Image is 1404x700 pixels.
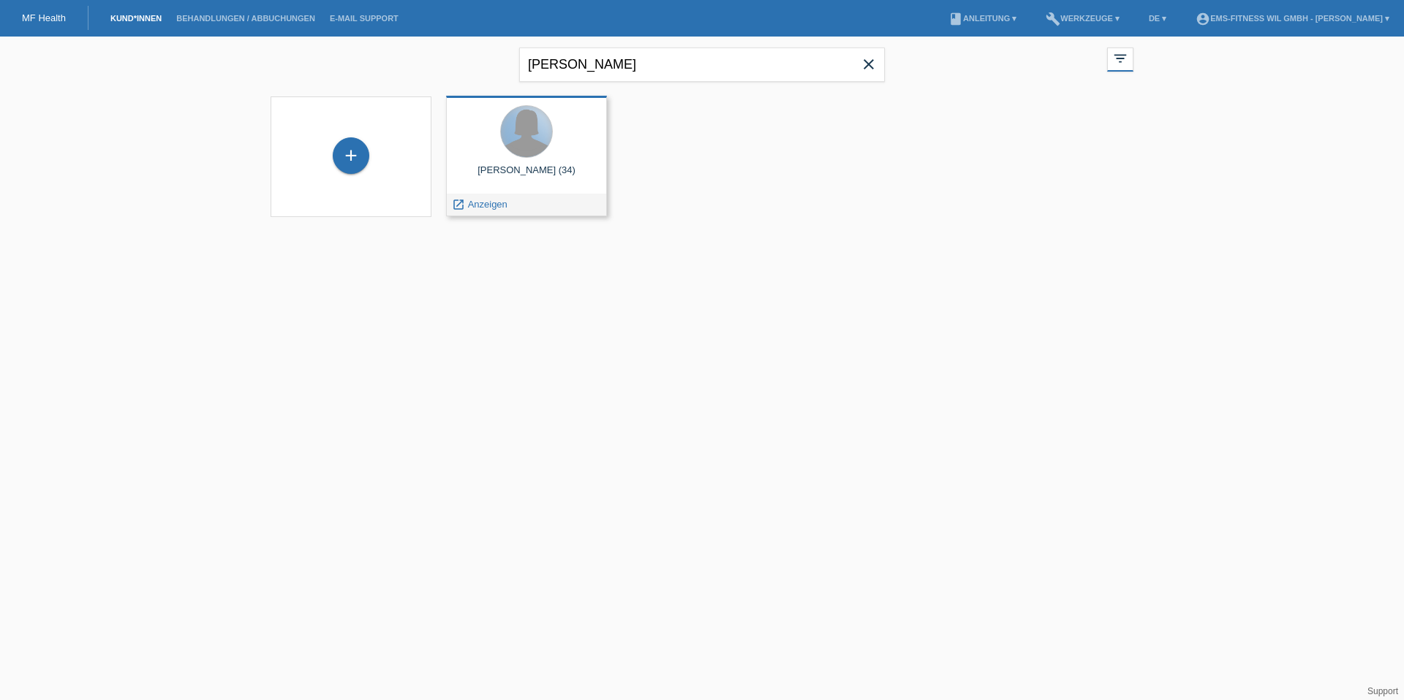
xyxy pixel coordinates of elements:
[941,14,1024,23] a: bookAnleitung ▾
[1188,14,1397,23] a: account_circleEMS-Fitness Wil GmbH - [PERSON_NAME] ▾
[169,14,322,23] a: Behandlungen / Abbuchungen
[452,199,507,210] a: launch Anzeigen
[468,199,507,210] span: Anzeigen
[103,14,169,23] a: Kund*innen
[1046,12,1060,26] i: build
[458,164,595,188] div: [PERSON_NAME] (34)
[322,14,406,23] a: E-Mail Support
[452,198,465,211] i: launch
[519,47,885,82] input: Suche...
[948,12,963,26] i: book
[1112,50,1128,66] i: filter_list
[1367,686,1398,696] a: Support
[1141,14,1174,23] a: DE ▾
[333,143,369,168] div: Kund*in hinzufügen
[860,56,877,73] i: close
[1038,14,1127,23] a: buildWerkzeuge ▾
[22,12,66,23] a: MF Health
[1196,12,1210,26] i: account_circle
